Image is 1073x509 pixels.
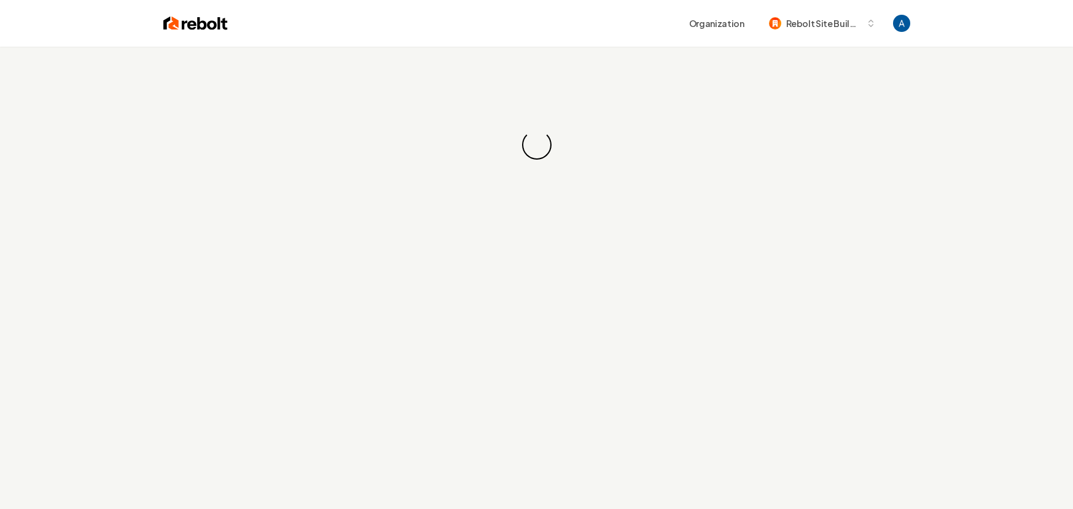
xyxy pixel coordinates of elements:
span: Rebolt Site Builder [786,17,861,30]
div: Loading [519,128,554,163]
img: Rebolt Logo [163,15,228,32]
img: Andrew Magana [893,15,910,32]
img: Rebolt Site Builder [769,17,781,29]
button: Organization [682,12,752,34]
button: Open user button [893,15,910,32]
